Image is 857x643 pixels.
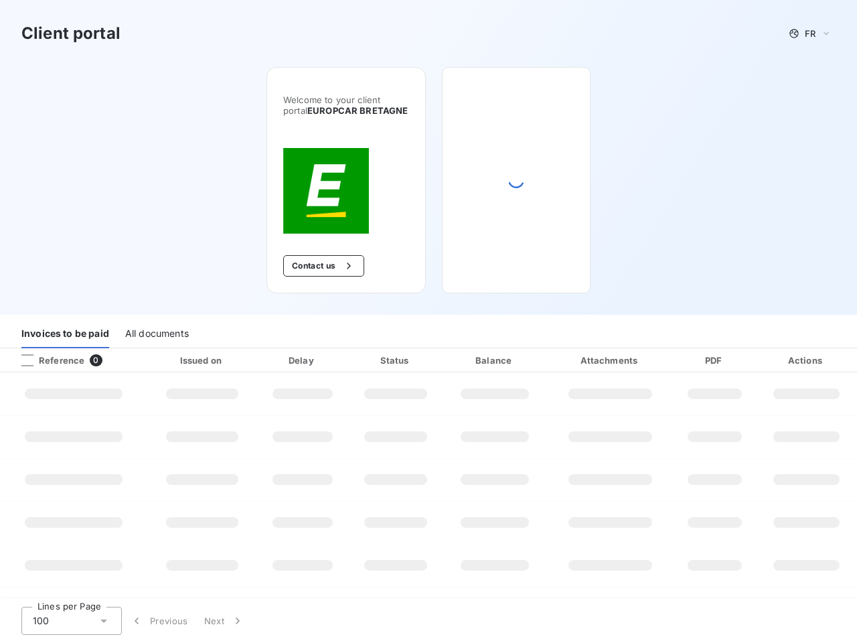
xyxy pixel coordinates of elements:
[351,354,441,367] div: Status
[759,354,854,367] div: Actions
[33,614,49,628] span: 100
[549,354,671,367] div: Attachments
[90,354,102,366] span: 0
[446,354,544,367] div: Balance
[283,255,364,277] button: Contact us
[150,354,254,367] div: Issued on
[21,21,121,46] h3: Client portal
[11,354,84,366] div: Reference
[21,320,109,348] div: Invoices to be paid
[283,148,369,234] img: Company logo
[805,28,815,39] span: FR
[196,607,252,635] button: Next
[676,354,753,367] div: PDF
[307,105,408,116] span: EUROPCAR BRETAGNE
[122,607,196,635] button: Previous
[283,94,409,116] span: Welcome to your client portal
[260,354,345,367] div: Delay
[125,320,189,348] div: All documents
